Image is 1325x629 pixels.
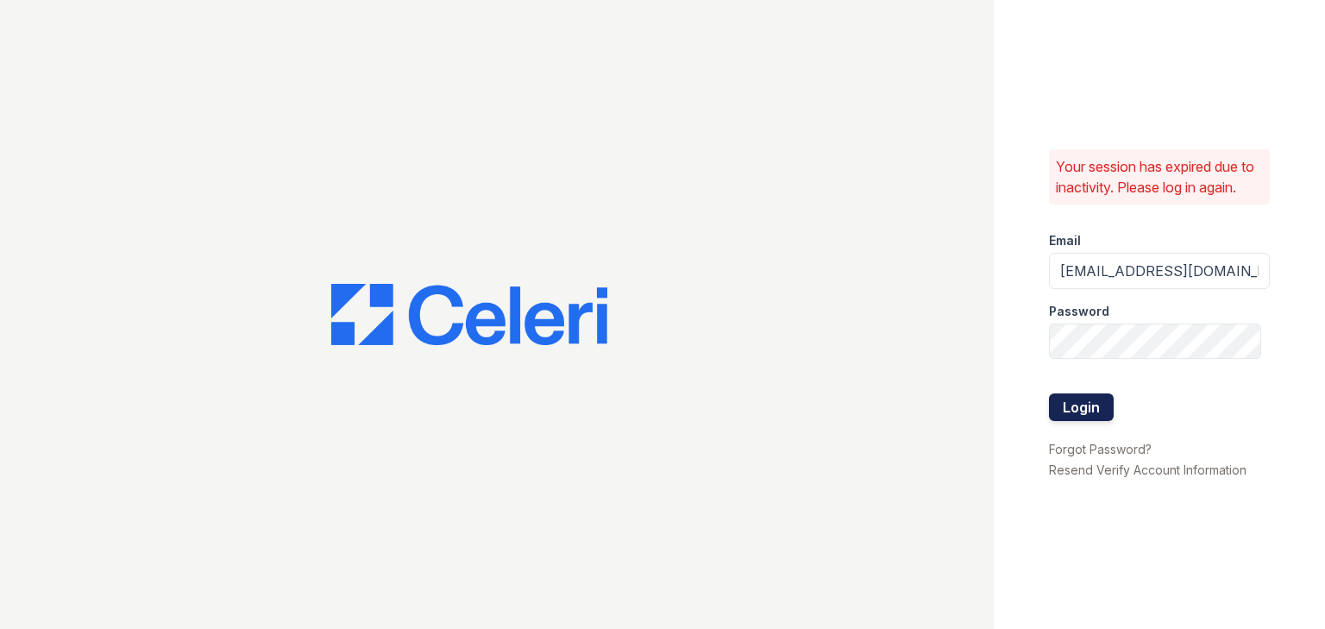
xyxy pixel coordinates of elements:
[1049,232,1081,249] label: Email
[1049,462,1247,477] a: Resend Verify Account Information
[1056,156,1263,198] p: Your session has expired due to inactivity. Please log in again.
[1049,442,1152,456] a: Forgot Password?
[1049,303,1109,320] label: Password
[1049,393,1114,421] button: Login
[331,284,607,346] img: CE_Logo_Blue-a8612792a0a2168367f1c8372b55b34899dd931a85d93a1a3d3e32e68fde9ad4.png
